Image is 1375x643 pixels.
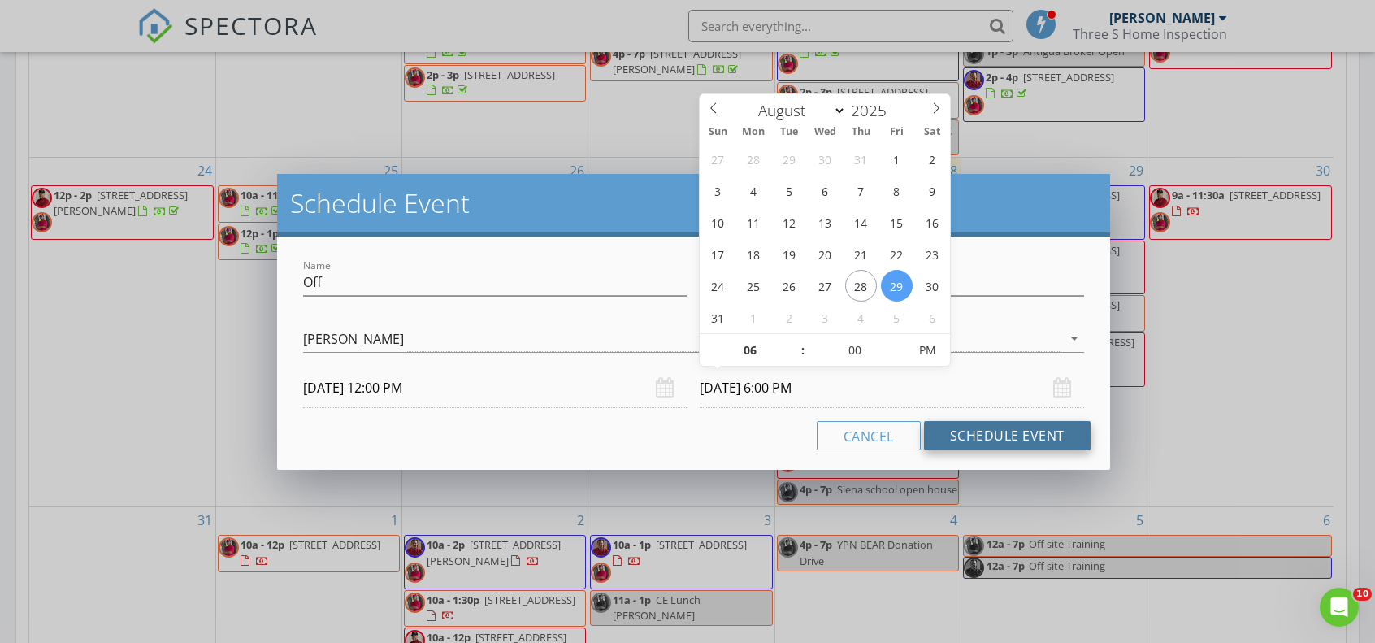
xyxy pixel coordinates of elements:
span: August 21, 2025 [845,238,877,270]
span: August 15, 2025 [881,206,913,238]
span: July 29, 2025 [774,143,805,175]
span: August 7, 2025 [845,175,877,206]
span: Sun [700,127,735,137]
iframe: Intercom live chat [1320,588,1359,627]
span: August 2, 2025 [917,143,948,175]
button: Cancel [817,421,921,450]
span: August 6, 2025 [809,175,841,206]
span: July 28, 2025 [738,143,770,175]
span: August 19, 2025 [774,238,805,270]
span: August 23, 2025 [917,238,948,270]
h2: Schedule Event [290,187,1096,219]
span: August 28, 2025 [845,270,877,302]
span: September 1, 2025 [738,302,770,333]
span: September 3, 2025 [809,302,841,333]
span: August 16, 2025 [917,206,948,238]
span: August 8, 2025 [881,175,913,206]
span: July 27, 2025 [702,143,734,175]
span: August 24, 2025 [702,270,734,302]
span: Click to toggle [905,334,950,367]
span: September 6, 2025 [917,302,948,333]
span: July 31, 2025 [845,143,877,175]
span: August 26, 2025 [774,270,805,302]
span: Fri [878,127,914,137]
span: September 4, 2025 [845,302,877,333]
span: Wed [807,127,843,137]
span: August 10, 2025 [702,206,734,238]
span: August 29, 2025 [881,270,913,302]
span: July 30, 2025 [809,143,841,175]
span: August 1, 2025 [881,143,913,175]
div: [PERSON_NAME] [303,332,404,346]
span: August 14, 2025 [845,206,877,238]
span: August 13, 2025 [809,206,841,238]
span: September 2, 2025 [774,302,805,333]
span: August 4, 2025 [738,175,770,206]
span: August 22, 2025 [881,238,913,270]
span: Mon [735,127,771,137]
span: Sat [914,127,950,137]
span: August 20, 2025 [809,238,841,270]
input: Year [846,100,900,121]
span: August 18, 2025 [738,238,770,270]
span: Thu [843,127,878,137]
span: Tue [771,127,807,137]
span: August 30, 2025 [917,270,948,302]
span: August 11, 2025 [738,206,770,238]
span: : [800,334,805,367]
button: Schedule Event [924,421,1091,450]
span: August 27, 2025 [809,270,841,302]
span: September 5, 2025 [881,302,913,333]
span: August 3, 2025 [702,175,734,206]
span: August 5, 2025 [774,175,805,206]
span: August 31, 2025 [702,302,734,333]
span: August 25, 2025 [738,270,770,302]
span: August 9, 2025 [917,175,948,206]
input: Select date [303,368,687,408]
input: Select date [700,368,1083,408]
span: 10 [1353,588,1372,601]
span: August 17, 2025 [702,238,734,270]
span: August 12, 2025 [774,206,805,238]
i: arrow_drop_down [1065,328,1084,348]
